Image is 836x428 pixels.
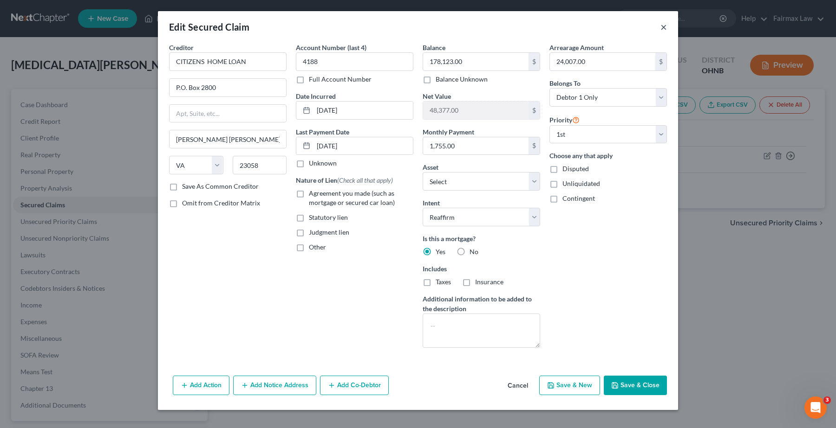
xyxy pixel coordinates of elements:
span: No [470,248,478,256]
input: 0.00 [423,102,529,119]
input: XXXX [296,52,413,71]
label: Full Account Number [309,75,372,84]
input: MM/DD/YYYY [313,102,413,119]
label: Account Number (last 4) [296,43,366,52]
label: Save As Common Creditor [182,182,259,191]
span: 3 [823,396,831,404]
label: Nature of Lien [296,175,393,185]
span: Disputed [562,165,589,172]
input: Search creditor by name... [169,52,287,71]
input: Apt, Suite, etc... [170,105,286,122]
label: Last Payment Date [296,127,349,137]
label: Monthly Payment [423,127,474,137]
span: Insurance [475,278,503,286]
input: 0.00 [423,53,529,70]
span: Agreement you made (such as mortgage or secured car loan) [309,189,395,206]
div: $ [529,137,540,155]
span: Omit from Creditor Matrix [182,199,260,207]
button: Cancel [500,377,536,395]
label: Is this a mortgage? [423,234,540,243]
input: Enter address... [170,79,286,96]
input: MM/DD/YYYY [313,137,413,155]
label: Priority [549,114,580,125]
button: Save & Close [604,376,667,395]
label: Balance Unknown [436,75,488,84]
button: Add Action [173,376,229,395]
span: Unliquidated [562,179,600,187]
input: 0.00 [423,137,529,155]
label: Choose any that apply [549,151,667,160]
button: Add Notice Address [233,376,316,395]
div: $ [529,102,540,119]
label: Includes [423,264,540,274]
span: Asset [423,163,438,171]
div: Edit Secured Claim [169,20,249,33]
label: Unknown [309,159,337,168]
label: Intent [423,198,440,208]
span: Belongs To [549,79,581,87]
label: Arrearage Amount [549,43,604,52]
span: Contingent [562,194,595,202]
input: 0.00 [550,53,655,70]
div: $ [655,53,666,70]
input: Enter zip... [233,156,287,174]
div: $ [529,53,540,70]
label: Additional information to be added to the description [423,294,540,313]
button: × [660,21,667,32]
label: Balance [423,43,445,52]
span: Judgment lien [309,228,349,236]
button: Add Co-Debtor [320,376,389,395]
label: Date Incurred [296,91,336,101]
iframe: Intercom live chat [804,396,827,419]
span: Statutory lien [309,213,348,221]
span: Taxes [436,278,451,286]
span: Creditor [169,44,194,51]
span: (Check all that apply) [337,176,393,184]
button: Save & New [539,376,600,395]
span: Other [309,243,326,251]
input: Enter city... [170,130,286,148]
span: Yes [436,248,445,256]
label: Net Value [423,91,451,101]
